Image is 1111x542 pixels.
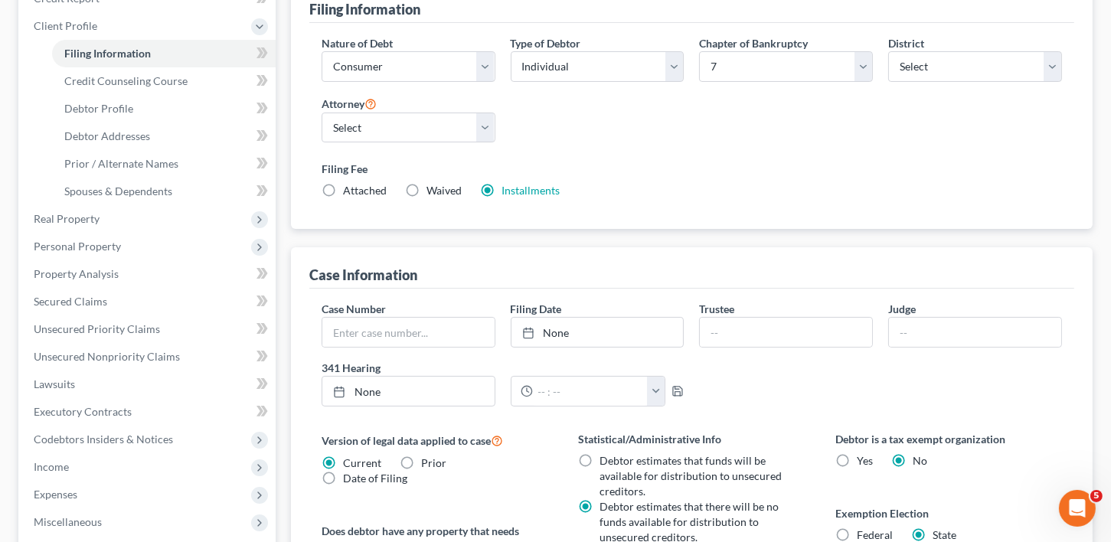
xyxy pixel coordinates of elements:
[533,377,648,406] input: -- : --
[64,129,150,142] span: Debtor Addresses
[426,184,462,197] span: Waived
[322,377,495,406] a: None
[322,94,377,113] label: Attorney
[21,288,276,315] a: Secured Claims
[21,398,276,426] a: Executory Contracts
[34,460,69,473] span: Income
[322,161,1062,177] label: Filing Fee
[888,35,924,51] label: District
[322,301,386,317] label: Case Number
[322,431,548,449] label: Version of legal data applied to case
[34,212,100,225] span: Real Property
[343,456,381,469] span: Current
[857,528,893,541] span: Federal
[888,301,916,317] label: Judge
[34,488,77,501] span: Expenses
[699,301,734,317] label: Trustee
[52,178,276,205] a: Spouses & Dependents
[343,184,387,197] span: Attached
[699,35,808,51] label: Chapter of Bankruptcy
[322,318,495,347] input: Enter case number...
[322,35,393,51] label: Nature of Debt
[913,454,927,467] span: No
[889,318,1061,347] input: --
[34,515,102,528] span: Miscellaneous
[34,295,107,308] span: Secured Claims
[579,431,805,447] label: Statistical/Administrative Info
[34,377,75,390] span: Lawsuits
[1059,490,1096,527] iframe: Intercom live chat
[511,35,581,51] label: Type of Debtor
[502,184,560,197] a: Installments
[64,157,178,170] span: Prior / Alternate Names
[511,301,562,317] label: Filing Date
[343,472,407,485] span: Date of Filing
[52,40,276,67] a: Filing Information
[64,102,133,115] span: Debtor Profile
[933,528,956,541] span: State
[52,150,276,178] a: Prior / Alternate Names
[21,371,276,398] a: Lawsuits
[421,456,446,469] span: Prior
[857,454,873,467] span: Yes
[52,122,276,150] a: Debtor Addresses
[314,360,692,376] label: 341 Hearing
[309,266,417,284] div: Case Information
[64,184,172,198] span: Spouses & Dependents
[64,74,188,87] span: Credit Counseling Course
[600,454,783,498] span: Debtor estimates that funds will be available for distribution to unsecured creditors.
[835,505,1062,521] label: Exemption Election
[1090,490,1103,502] span: 5
[21,260,276,288] a: Property Analysis
[835,431,1062,447] label: Debtor is a tax exempt organization
[21,343,276,371] a: Unsecured Nonpriority Claims
[34,433,173,446] span: Codebtors Insiders & Notices
[52,67,276,95] a: Credit Counseling Course
[511,318,684,347] a: None
[34,267,119,280] span: Property Analysis
[34,322,160,335] span: Unsecured Priority Claims
[52,95,276,122] a: Debtor Profile
[34,19,97,32] span: Client Profile
[700,318,872,347] input: --
[21,315,276,343] a: Unsecured Priority Claims
[34,240,121,253] span: Personal Property
[34,350,180,363] span: Unsecured Nonpriority Claims
[64,47,151,60] span: Filing Information
[34,405,132,418] span: Executory Contracts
